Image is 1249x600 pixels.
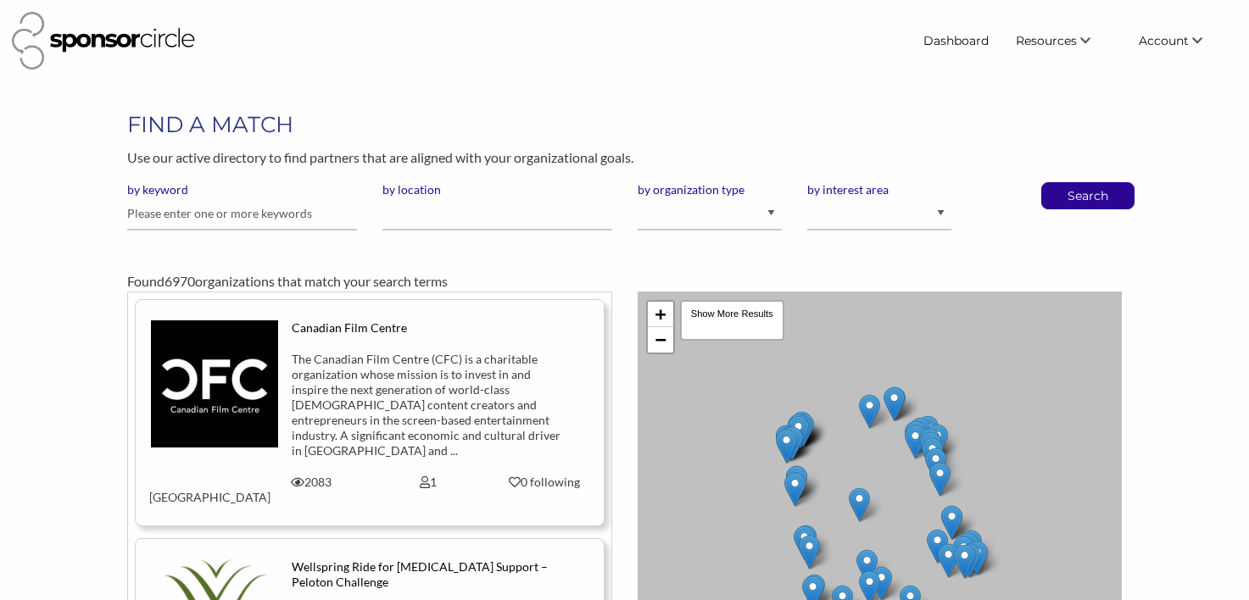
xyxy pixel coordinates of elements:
[680,300,784,341] div: Show More Results
[638,182,782,197] label: by organization type
[499,475,589,490] div: 0 following
[127,109,1122,140] h1: FIND A MATCH
[127,197,357,231] input: Please enter one or more keywords
[648,302,673,327] a: Zoom in
[127,147,1122,169] p: Use our active directory to find partners that are aligned with your organizational goals.
[127,271,1122,292] div: Found organizations that match your search terms
[149,320,589,505] a: Canadian Film Centre The Canadian Film Centre (CFC) is a charitable organization whose mission is...
[1060,183,1116,208] button: Search
[12,12,195,69] img: Sponsor Circle Logo
[648,327,673,353] a: Zoom out
[807,182,951,197] label: by interest area
[127,182,357,197] label: by keyword
[254,475,370,490] div: 2083
[1125,25,1237,56] li: Account
[137,475,253,505] div: [GEOGRAPHIC_DATA]
[1139,33,1189,48] span: Account
[292,320,563,336] div: Canadian Film Centre
[370,475,486,490] div: 1
[910,25,1002,56] a: Dashboard
[292,559,563,590] div: Wellspring Ride for [MEDICAL_DATA] Support – Peloton Challenge
[292,352,563,458] div: The Canadian Film Centre (CFC) is a charitable organization whose mission is to invest in and ins...
[382,182,612,197] label: by location
[1002,25,1125,56] li: Resources
[1016,33,1077,48] span: Resources
[151,320,278,447] img: tys7ftntgowgismeyatu
[164,273,195,289] span: 6970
